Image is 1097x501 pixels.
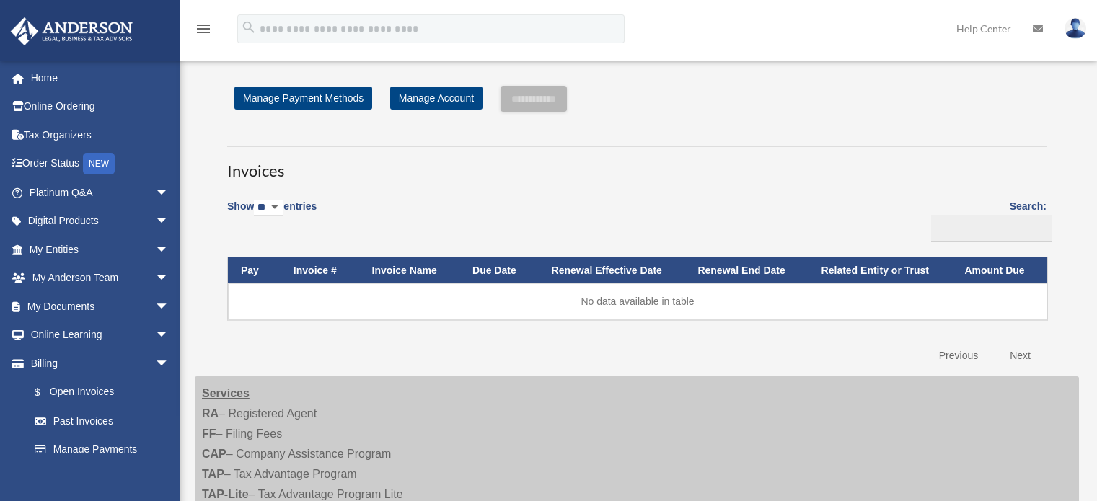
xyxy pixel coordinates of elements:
a: Previous [928,341,989,371]
th: Invoice Name: activate to sort column ascending [359,257,459,284]
a: Manage Account [390,87,483,110]
span: arrow_drop_down [155,349,184,378]
span: arrow_drop_down [155,207,184,236]
th: Amount Due: activate to sort column ascending [951,257,1047,284]
label: Search: [926,198,1047,242]
strong: CAP [202,448,226,460]
div: NEW [83,153,115,174]
a: Online Ordering [10,92,191,121]
a: Billingarrow_drop_down [10,349,184,378]
h3: Invoices [227,146,1047,182]
th: Renewal End Date: activate to sort column ascending [684,257,808,284]
span: $ [43,383,50,402]
span: arrow_drop_down [155,321,184,350]
a: Home [10,63,191,92]
span: arrow_drop_down [155,235,184,265]
span: arrow_drop_down [155,264,184,293]
a: Online Learningarrow_drop_down [10,321,191,350]
a: Digital Productsarrow_drop_down [10,207,191,236]
span: arrow_drop_down [155,292,184,322]
a: My Documentsarrow_drop_down [10,292,191,321]
a: Next [999,341,1041,371]
a: My Entitiesarrow_drop_down [10,235,191,264]
strong: FF [202,427,216,440]
a: My Anderson Teamarrow_drop_down [10,264,191,293]
a: Past Invoices [20,407,184,435]
a: Order StatusNEW [10,149,191,179]
select: Showentries [254,200,283,216]
th: Related Entity or Trust: activate to sort column ascending [809,257,952,284]
a: Tax Organizers [10,120,191,149]
img: User Pic [1065,18,1086,39]
th: Pay: activate to sort column descending [228,257,281,284]
img: Anderson Advisors Platinum Portal [6,17,137,45]
a: Manage Payments [20,435,184,464]
a: $Open Invoices [20,378,177,407]
i: search [241,19,257,35]
th: Invoice #: activate to sort column ascending [281,257,359,284]
span: arrow_drop_down [155,178,184,208]
th: Renewal Effective Date: activate to sort column ascending [539,257,685,284]
i: menu [195,20,212,37]
input: Search: [931,215,1052,242]
strong: Services [202,387,250,399]
strong: TAP-Lite [202,488,249,500]
th: Due Date: activate to sort column ascending [459,257,539,284]
a: menu [195,25,212,37]
label: Show entries [227,198,317,231]
strong: TAP [202,468,224,480]
td: No data available in table [228,283,1047,319]
a: Manage Payment Methods [234,87,372,110]
a: Platinum Q&Aarrow_drop_down [10,178,191,207]
strong: RA [202,407,219,420]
